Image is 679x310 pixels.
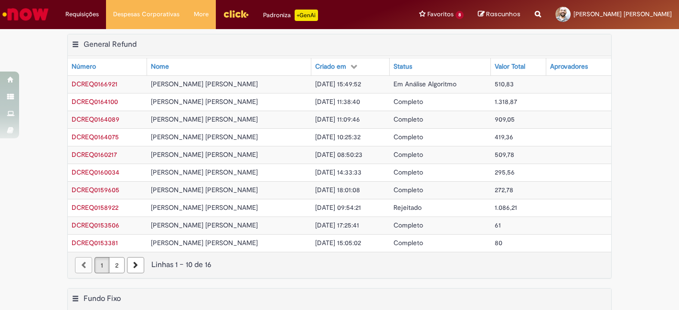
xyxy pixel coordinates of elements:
[72,294,79,306] button: Fundo Fixo Menu de contexto
[72,221,119,229] span: DCREQ0153506
[72,97,118,106] a: Abrir Registro: DCREQ0164100
[113,10,180,19] span: Despesas Corporativas
[393,150,423,159] span: Completo
[151,203,258,212] span: [PERSON_NAME] [PERSON_NAME]
[72,168,119,176] a: Abrir Registro: DCREQ0160034
[495,150,514,159] span: 509,78
[72,203,118,212] span: DCREQ0158922
[315,97,360,106] span: [DATE] 11:38:40
[151,80,258,88] span: [PERSON_NAME] [PERSON_NAME]
[427,10,454,19] span: Favoritos
[495,133,513,141] span: 419,36
[72,238,118,247] a: Abrir Registro: DCREQ0153381
[315,186,360,194] span: [DATE] 18:01:08
[495,80,514,88] span: 510,83
[550,62,588,72] div: Aprovadores
[393,97,423,106] span: Completo
[151,97,258,106] span: [PERSON_NAME] [PERSON_NAME]
[72,186,119,194] span: DCREQ0159605
[151,168,258,176] span: [PERSON_NAME] [PERSON_NAME]
[72,186,119,194] a: Abrir Registro: DCREQ0159605
[486,10,520,19] span: Rascunhos
[72,115,119,124] span: DCREQ0164089
[393,80,456,88] span: Em Análise Algoritmo
[151,62,169,72] div: Nome
[223,7,249,21] img: click_logo_yellow_360x200.png
[315,238,361,247] span: [DATE] 15:05:02
[72,203,118,212] a: Abrir Registro: DCREQ0158922
[72,97,118,106] span: DCREQ0164100
[495,203,517,212] span: 1.086,21
[393,168,423,176] span: Completo
[72,150,117,159] a: Abrir Registro: DCREQ0160217
[393,133,423,141] span: Completo
[393,115,423,124] span: Completo
[495,168,515,176] span: 295,56
[315,115,360,124] span: [DATE] 11:09:46
[84,40,137,49] h2: General Refund
[151,186,258,194] span: [PERSON_NAME] [PERSON_NAME]
[393,186,423,194] span: Completo
[456,11,464,19] span: 8
[65,10,99,19] span: Requisições
[95,257,109,273] a: Página 1
[72,168,119,176] span: DCREQ0160034
[151,221,258,229] span: [PERSON_NAME] [PERSON_NAME]
[72,62,96,72] div: Número
[1,5,50,24] img: ServiceNow
[151,133,258,141] span: [PERSON_NAME] [PERSON_NAME]
[72,115,119,124] a: Abrir Registro: DCREQ0164089
[393,62,412,72] div: Status
[72,221,119,229] a: Abrir Registro: DCREQ0153506
[72,133,119,141] a: Abrir Registro: DCREQ0164075
[72,80,117,88] span: DCREQ0166921
[127,257,144,273] a: Próxima página
[573,10,672,18] span: [PERSON_NAME] [PERSON_NAME]
[72,133,119,141] span: DCREQ0164075
[75,259,604,270] div: Linhas 1 − 10 de 16
[315,62,346,72] div: Criado em
[478,10,520,19] a: Rascunhos
[495,97,517,106] span: 1.318,87
[393,238,423,247] span: Completo
[72,150,117,159] span: DCREQ0160217
[72,40,79,52] button: General Refund Menu de contexto
[393,203,422,212] span: Rejeitado
[495,186,513,194] span: 272,78
[84,294,121,303] h2: Fundo Fixo
[295,10,318,21] p: +GenAi
[151,238,258,247] span: [PERSON_NAME] [PERSON_NAME]
[495,62,525,72] div: Valor Total
[72,238,118,247] span: DCREQ0153381
[315,203,361,212] span: [DATE] 09:54:21
[151,150,258,159] span: [PERSON_NAME] [PERSON_NAME]
[315,221,359,229] span: [DATE] 17:25:41
[315,168,361,176] span: [DATE] 14:33:33
[151,115,258,124] span: [PERSON_NAME] [PERSON_NAME]
[495,115,515,124] span: 909,05
[109,257,125,273] a: Página 2
[315,150,362,159] span: [DATE] 08:50:23
[495,238,502,247] span: 80
[68,252,611,278] nav: paginação
[263,10,318,21] div: Padroniza
[194,10,209,19] span: More
[393,221,423,229] span: Completo
[72,80,117,88] a: Abrir Registro: DCREQ0166921
[315,133,361,141] span: [DATE] 10:25:32
[495,221,501,229] span: 61
[315,80,361,88] span: [DATE] 15:49:52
